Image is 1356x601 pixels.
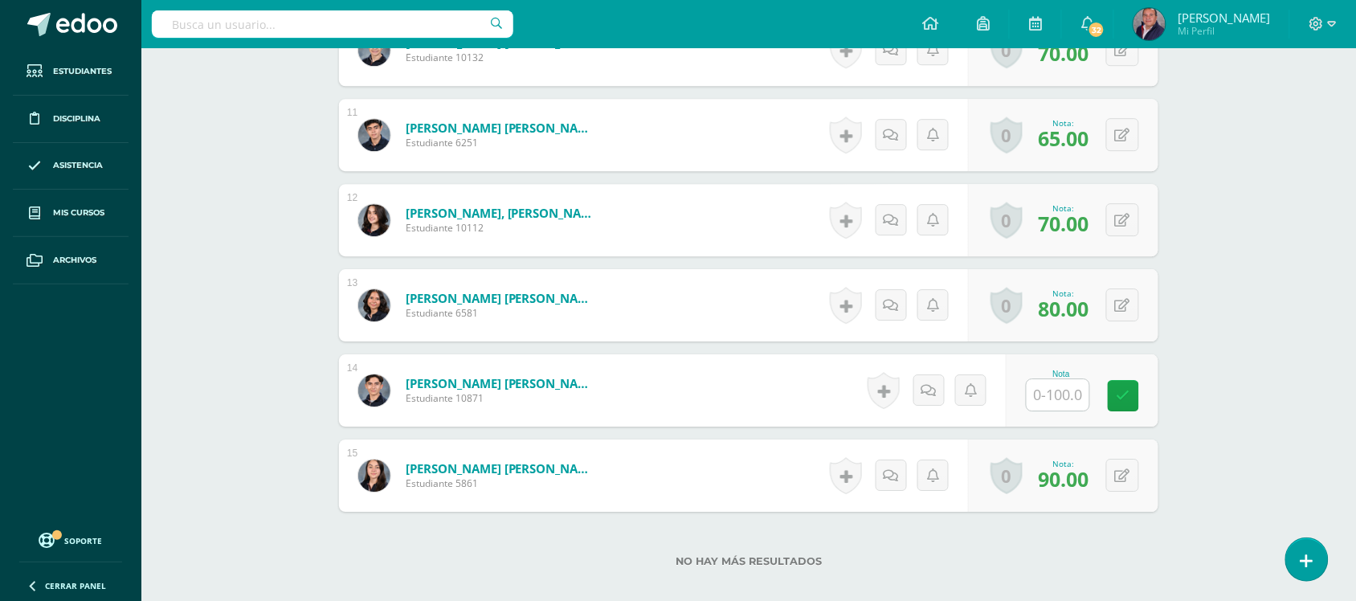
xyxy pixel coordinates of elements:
[1038,458,1088,469] div: Nota:
[358,34,390,66] img: 68063ea7925ac9e4c01a1d79e25560e5.png
[13,96,129,143] a: Disciplina
[339,555,1158,567] label: No hay más resultados
[358,374,390,407] img: c3fd8e71a23ee05cb5562d348a424f43.png
[406,136,598,149] span: Estudiante 6251
[406,290,598,306] a: [PERSON_NAME] [PERSON_NAME]
[13,190,129,237] a: Mis cursos
[1038,39,1088,67] span: 70.00
[53,159,103,172] span: Asistencia
[13,143,129,190] a: Asistencia
[1038,295,1088,322] span: 80.00
[1038,202,1088,214] div: Nota:
[406,375,598,391] a: [PERSON_NAME] [PERSON_NAME]
[358,119,390,151] img: 1a3ae4a504afa7e6e9cf2ce76cdb1f23.png
[1038,465,1088,493] span: 90.00
[358,289,390,321] img: 6cf727ebf9a62848e361f9e55c9116d0.png
[1026,370,1097,378] div: Nota
[1178,24,1270,38] span: Mi Perfil
[13,48,129,96] a: Estudiantes
[1038,288,1088,299] div: Nota:
[406,460,598,476] a: [PERSON_NAME] [PERSON_NAME]
[1027,379,1089,411] input: 0-100.0
[1088,21,1105,39] span: 32
[45,580,106,591] span: Cerrar panel
[13,237,129,284] a: Archivos
[990,457,1023,494] a: 0
[1038,117,1088,129] div: Nota:
[1038,210,1088,237] span: 70.00
[19,529,122,550] a: Soporte
[1133,8,1166,40] img: ebd243e3b242d3748138e7f8e32796dc.png
[406,391,598,405] span: Estudiante 10871
[1038,125,1088,152] span: 65.00
[53,112,100,125] span: Disciplina
[53,206,104,219] span: Mis cursos
[990,117,1023,153] a: 0
[990,31,1023,68] a: 0
[990,202,1023,239] a: 0
[152,10,513,38] input: Busca un usuario...
[406,306,598,320] span: Estudiante 6581
[1178,10,1270,26] span: [PERSON_NAME]
[990,287,1023,324] a: 0
[406,205,598,221] a: [PERSON_NAME], [PERSON_NAME]
[406,120,598,136] a: [PERSON_NAME] [PERSON_NAME]
[358,460,390,492] img: 62f827e05373693b1d69fc61022db696.png
[53,254,96,267] span: Archivos
[53,65,112,78] span: Estudiantes
[65,535,103,546] span: Soporte
[358,204,390,236] img: d9dc4715ca0e05fbdbb1a67d8e22e8c7.png
[406,51,598,64] span: Estudiante 10132
[406,221,598,235] span: Estudiante 10112
[406,476,598,490] span: Estudiante 5861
